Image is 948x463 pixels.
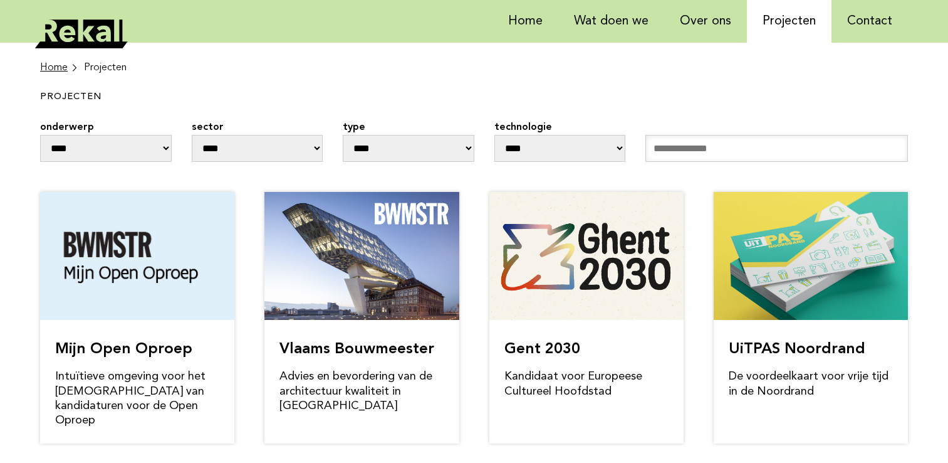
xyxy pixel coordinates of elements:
[279,342,434,357] a: Vlaams Bouwmeester
[343,120,474,135] label: type
[192,120,323,135] label: sector
[40,60,79,75] a: Home
[55,342,192,357] a: Mijn Open Oproep
[40,120,172,135] label: onderwerp
[40,60,68,75] span: Home
[504,342,580,357] a: Gent 2030
[494,120,626,135] label: technologie
[729,342,865,357] a: UiTPAS Noordrand
[40,92,552,104] h1: projecten
[84,60,127,75] li: Projecten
